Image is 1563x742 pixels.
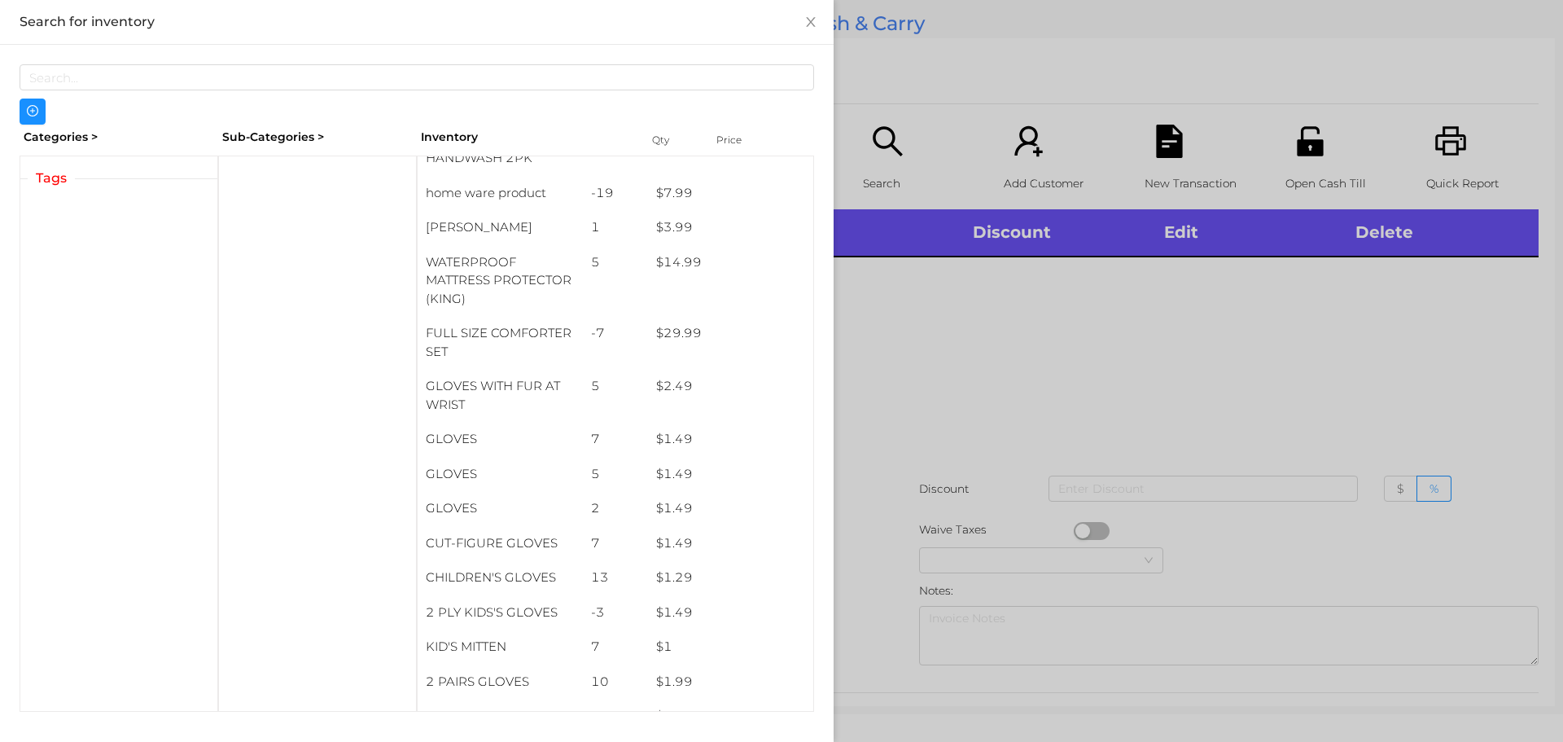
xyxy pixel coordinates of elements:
[583,176,649,211] div: -19
[421,129,632,146] div: Inventory
[648,369,813,404] div: $ 2.49
[648,526,813,561] div: $ 1.49
[583,369,649,404] div: 5
[583,665,649,700] div: 10
[583,457,649,492] div: 5
[712,129,777,151] div: Price
[418,316,583,369] div: FULL SIZE COMFORTER SET
[218,125,417,150] div: Sub-Categories >
[583,316,649,351] div: -7
[583,491,649,526] div: 2
[28,169,75,188] span: Tags
[20,99,46,125] button: icon: plus-circle
[418,210,583,245] div: [PERSON_NAME]
[418,457,583,492] div: GLOVES
[648,560,813,595] div: $ 1.29
[648,176,813,211] div: $ 7.99
[20,13,814,31] div: Search for inventory
[648,630,813,665] div: $ 1
[583,699,649,734] div: 9
[418,665,583,700] div: 2 PAIRS GLOVES
[583,560,649,595] div: 13
[648,316,813,351] div: $ 29.99
[648,457,813,492] div: $ 1.49
[648,699,813,734] div: $ 2.99
[418,491,583,526] div: GLOVES
[583,526,649,561] div: 7
[418,369,583,422] div: GLOVES WITH FUR AT WRIST
[648,129,697,151] div: Qty
[20,64,814,90] input: Search...
[583,422,649,457] div: 7
[648,422,813,457] div: $ 1.49
[418,630,583,665] div: KID'S MITTEN
[418,699,583,734] div: COASTER
[20,125,218,150] div: Categories >
[648,595,813,630] div: $ 1.49
[583,245,649,280] div: 5
[418,422,583,457] div: GLOVES
[583,210,649,245] div: 1
[418,560,583,595] div: CHILDREN'S GLOVES
[648,665,813,700] div: $ 1.99
[648,491,813,526] div: $ 1.49
[583,595,649,630] div: -3
[418,176,583,211] div: home ware product
[418,595,583,630] div: 2 PLY KIDS'S GLOVES
[418,526,583,561] div: CUT-FIGURE GLOVES
[648,245,813,280] div: $ 14.99
[583,630,649,665] div: 7
[804,15,817,29] i: icon: close
[418,245,583,317] div: WATERPROOF MATTRESS PROTECTOR (KING)
[648,210,813,245] div: $ 3.99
